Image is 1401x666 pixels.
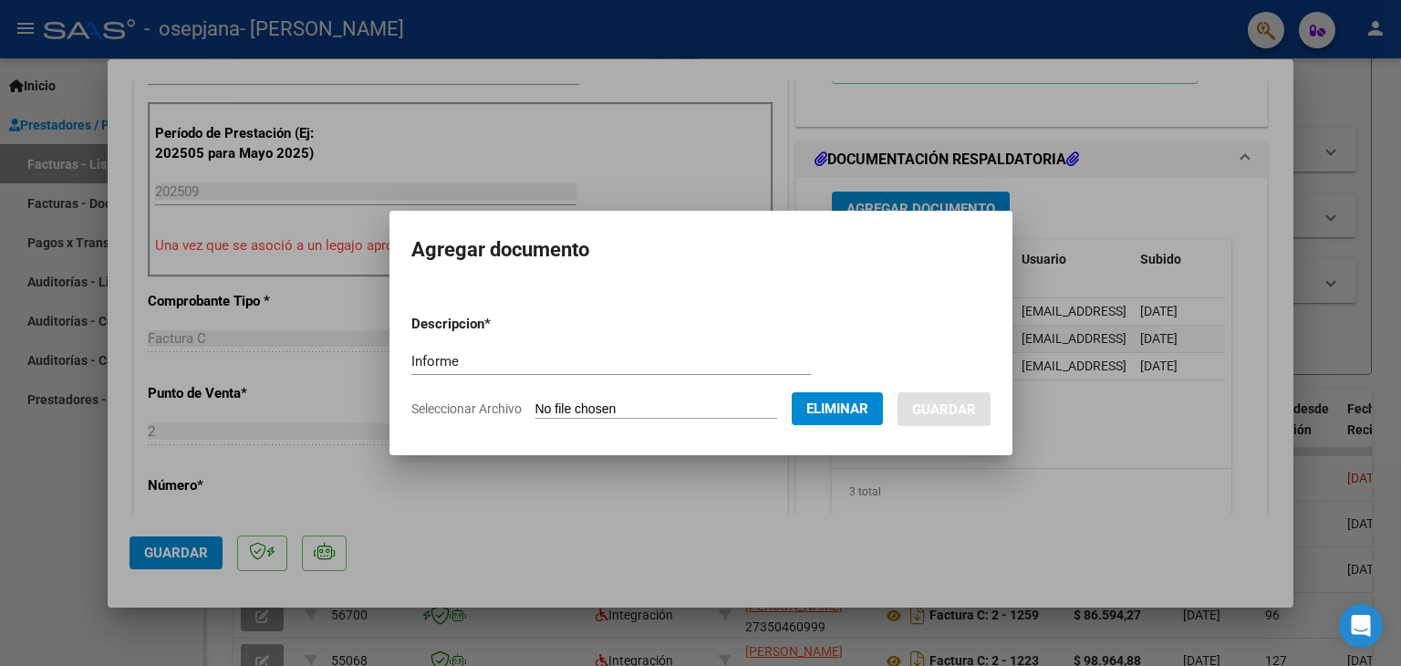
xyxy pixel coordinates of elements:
button: Eliminar [792,392,883,425]
span: Seleccionar Archivo [411,401,522,416]
div: Open Intercom Messenger [1339,604,1383,648]
span: Eliminar [806,401,868,417]
button: Guardar [898,392,991,426]
span: Guardar [912,401,976,418]
p: Descripcion [411,314,586,335]
h2: Agregar documento [411,233,991,267]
